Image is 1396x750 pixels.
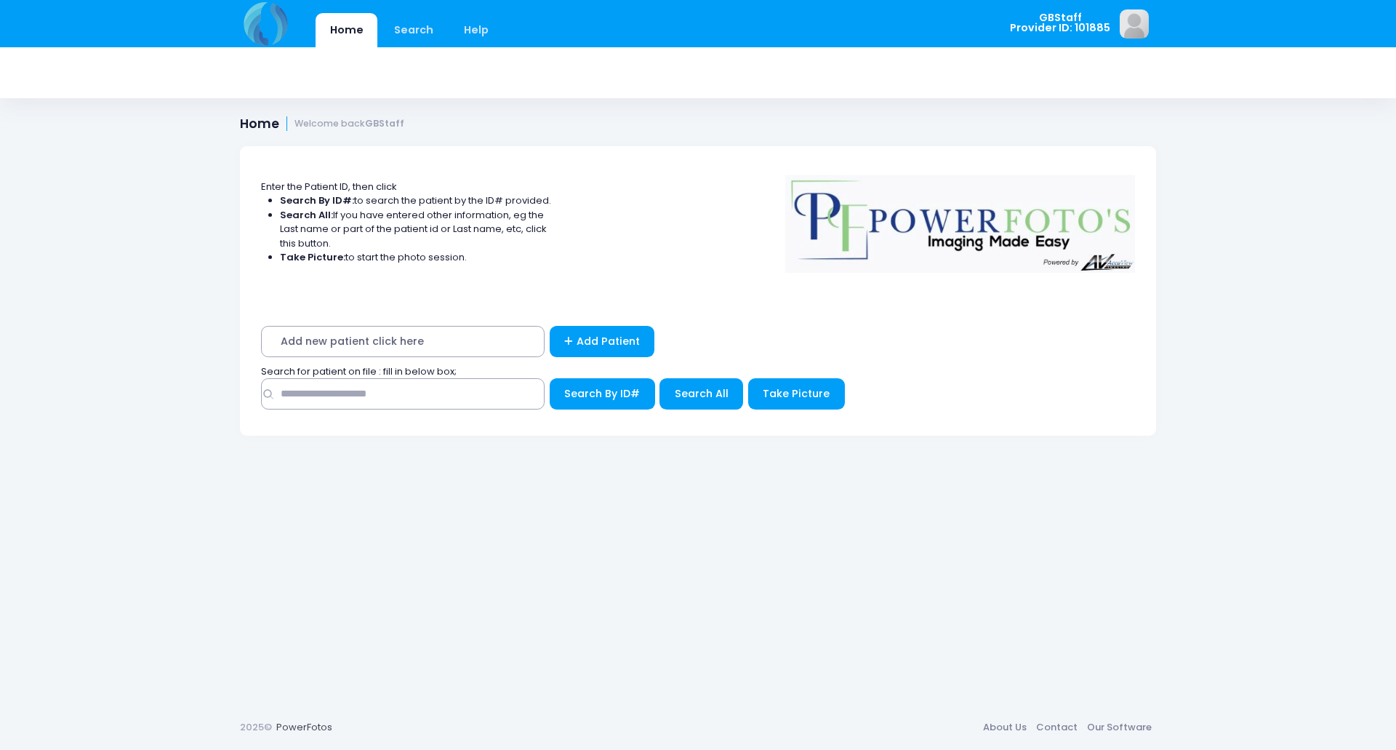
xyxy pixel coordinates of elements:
[550,378,655,410] button: Search By ID#
[978,714,1031,741] a: About Us
[748,378,845,410] button: Take Picture
[564,386,640,401] span: Search By ID#
[261,364,457,378] span: Search for patient on file : fill in below box;
[280,250,345,264] strong: Take Picture:
[261,326,545,357] span: Add new patient click here
[659,378,743,410] button: Search All
[365,117,404,129] strong: GBStaff
[1031,714,1082,741] a: Contact
[276,720,332,734] a: PowerFotos
[779,165,1142,273] img: Logo
[1082,714,1156,741] a: Our Software
[763,386,830,401] span: Take Picture
[261,180,397,194] span: Enter the Patient ID, then click
[240,116,404,132] h1: Home
[675,386,729,401] span: Search All
[280,250,552,265] li: to start the photo session.
[240,720,272,734] span: 2025©
[1010,12,1110,33] span: GBStaff Provider ID: 101885
[316,13,377,47] a: Home
[280,194,552,208] li: to search the patient by the ID# provided.
[450,13,503,47] a: Help
[294,119,404,129] small: Welcome back
[280,208,552,251] li: If you have entered other information, eg the Last name or part of the patient id or Last name, e...
[280,208,333,222] strong: Search All:
[550,326,655,357] a: Add Patient
[380,13,447,47] a: Search
[280,194,354,207] strong: Search By ID#:
[1120,9,1149,39] img: image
